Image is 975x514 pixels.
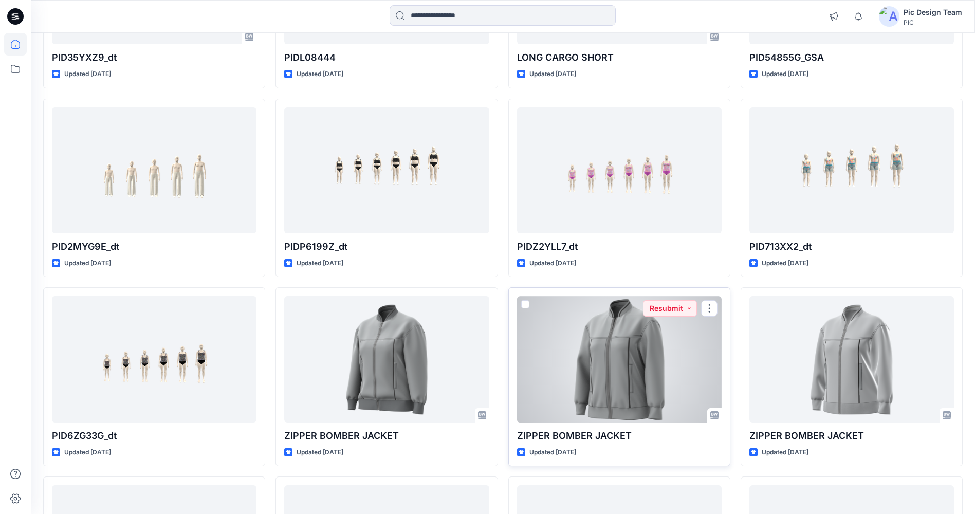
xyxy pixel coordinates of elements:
p: PID35YXZ9_dt [52,50,256,65]
p: LONG CARGO SHORT [517,50,722,65]
p: PID2MYG9E_dt [52,240,256,254]
p: Updated [DATE] [297,69,343,80]
p: Updated [DATE] [529,258,576,269]
p: Updated [DATE] [64,69,111,80]
p: ZIPPER BOMBER JACKET [749,429,954,443]
p: PID6ZG33G_dt [52,429,256,443]
a: PIDZ2YLL7_dt [517,107,722,233]
a: PID2MYG9E_dt [52,107,256,233]
p: Updated [DATE] [297,447,343,458]
p: Updated [DATE] [529,69,576,80]
p: Updated [DATE] [762,258,808,269]
p: Updated [DATE] [762,69,808,80]
p: PIDP6199Z_dt [284,240,489,254]
p: ZIPPER BOMBER JACKET [517,429,722,443]
p: Updated [DATE] [529,447,576,458]
p: ZIPPER BOMBER JACKET [284,429,489,443]
p: Updated [DATE] [64,447,111,458]
div: Pic Design Team [904,6,962,19]
p: Updated [DATE] [64,258,111,269]
p: PIDL08444 [284,50,489,65]
p: Updated [DATE] [297,258,343,269]
p: PIDZ2YLL7_dt [517,240,722,254]
p: PID54855G_GSA [749,50,954,65]
div: PIC [904,19,962,26]
a: ZIPPER BOMBER JACKET [749,296,954,422]
a: PID713XX2_dt [749,107,954,233]
p: Updated [DATE] [762,447,808,458]
a: PID6ZG33G_dt [52,296,256,422]
a: PIDP6199Z_dt [284,107,489,233]
img: avatar [879,6,899,27]
a: ZIPPER BOMBER JACKET [284,296,489,422]
p: PID713XX2_dt [749,240,954,254]
a: ZIPPER BOMBER JACKET [517,296,722,422]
